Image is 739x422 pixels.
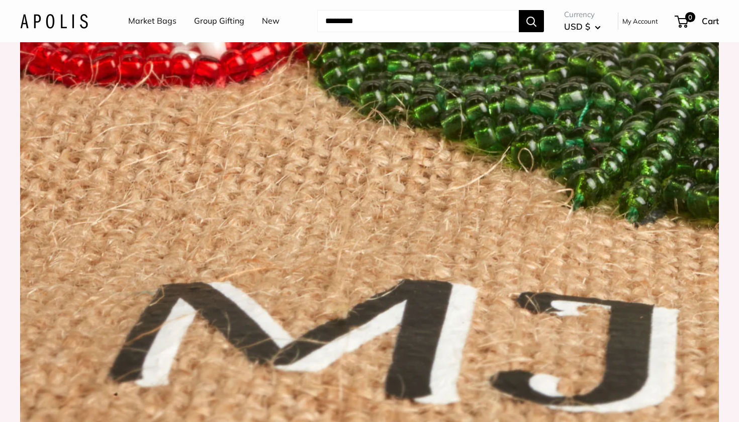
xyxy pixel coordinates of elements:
[194,14,244,29] a: Group Gifting
[702,16,719,26] span: Cart
[20,14,88,28] img: Apolis
[564,8,601,22] span: Currency
[622,15,658,27] a: My Account
[317,10,519,32] input: Search...
[676,13,719,29] a: 0 Cart
[564,21,590,32] span: USD $
[564,19,601,35] button: USD $
[262,14,280,29] a: New
[519,10,544,32] button: Search
[128,14,176,29] a: Market Bags
[685,12,695,22] span: 0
